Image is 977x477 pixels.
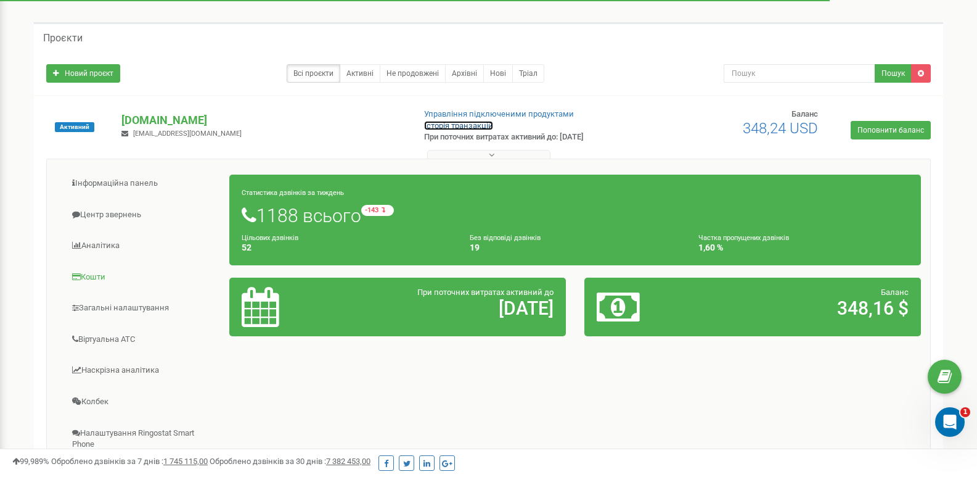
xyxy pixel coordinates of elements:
[56,387,230,417] a: Колбек
[935,407,965,437] iframe: Intercom live chat
[512,64,544,83] a: Тріал
[791,109,818,118] span: Баланс
[242,189,344,197] small: Статистика дзвінків за тиждень
[698,234,789,242] small: Частка пропущених дзвінків
[483,64,513,83] a: Нові
[361,205,394,216] small: -143
[351,298,553,318] h2: [DATE]
[56,355,230,386] a: Наскрізна аналітика
[424,121,493,130] a: Історія транзакцій
[43,33,83,44] h5: Проєкти
[51,457,208,466] span: Оброблено дзвінків за 7 днів :
[287,64,340,83] a: Всі проєкти
[56,418,230,460] a: Налаштування Ringostat Smart Phone
[12,457,49,466] span: 99,989%
[875,64,912,83] button: Пошук
[424,131,631,143] p: При поточних витратах активний до: [DATE]
[326,457,370,466] u: 7 382 453,00
[56,325,230,355] a: Віртуальна АТС
[56,231,230,261] a: Аналiтика
[56,168,230,199] a: Інформаційна панель
[851,121,931,139] a: Поповнити баланс
[163,457,208,466] u: 1 745 115,00
[133,130,242,138] span: [EMAIL_ADDRESS][DOMAIN_NAME]
[724,64,875,83] input: Пошук
[470,243,680,252] h4: 19
[242,243,452,252] h4: 52
[56,262,230,292] a: Кошти
[55,122,94,132] span: Активний
[46,64,120,83] a: Новий проєкт
[380,64,446,83] a: Не продовжені
[707,298,909,318] h2: 348,16 $
[445,64,484,83] a: Архівні
[210,457,370,466] span: Оброблено дзвінків за 30 днів :
[743,120,818,137] span: 348,24 USD
[242,234,298,242] small: Цільових дзвінків
[698,243,909,252] h4: 1,60 %
[340,64,380,83] a: Активні
[960,407,970,417] span: 1
[121,112,404,128] p: [DOMAIN_NAME]
[56,293,230,323] a: Загальні налаштування
[470,234,541,242] small: Без відповіді дзвінків
[242,205,909,226] h1: 1188 всього
[881,288,909,297] span: Баланс
[417,288,554,297] span: При поточних витратах активний до
[56,200,230,230] a: Центр звернень
[424,109,574,118] a: Управління підключеними продуктами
